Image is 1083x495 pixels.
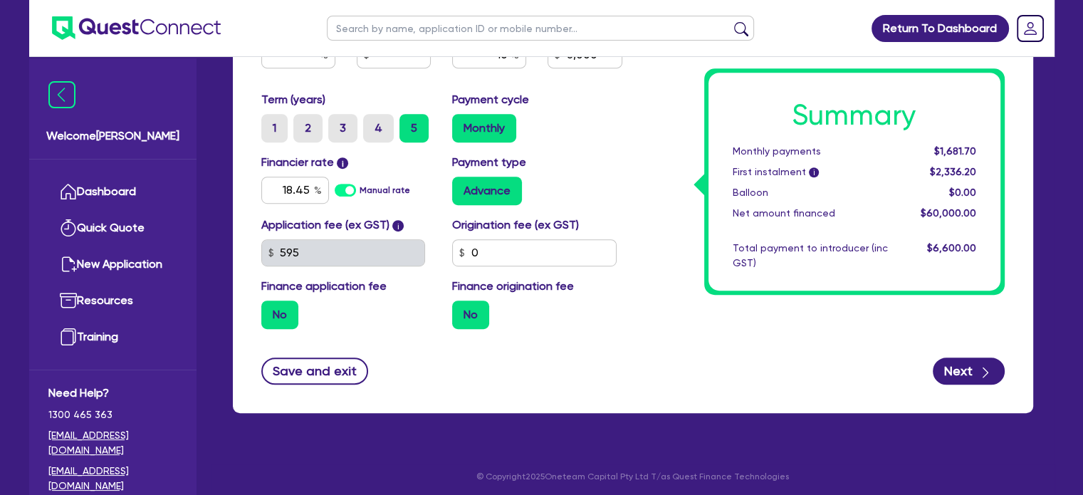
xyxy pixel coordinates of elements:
[48,246,177,283] a: New Application
[261,301,298,329] label: No
[392,220,404,231] span: i
[452,154,526,171] label: Payment type
[929,166,975,177] span: $2,336.20
[452,91,529,108] label: Payment cycle
[722,241,899,271] div: Total payment to introducer (inc GST)
[46,127,179,145] span: Welcome [PERSON_NAME]
[809,168,819,178] span: i
[261,217,389,234] label: Application fee (ex GST)
[261,154,349,171] label: Financier rate
[933,145,975,157] span: $1,681.70
[722,144,899,159] div: Monthly payments
[872,15,1009,42] a: Return To Dashboard
[948,187,975,198] span: $0.00
[261,91,325,108] label: Term (years)
[293,114,323,142] label: 2
[52,16,221,40] img: quest-connect-logo-blue
[452,278,574,295] label: Finance origination fee
[261,358,369,385] button: Save and exit
[926,242,975,254] span: $6,600.00
[363,114,394,142] label: 4
[261,114,288,142] label: 1
[48,283,177,319] a: Resources
[60,292,77,309] img: resources
[1012,10,1049,47] a: Dropdown toggle
[261,278,387,295] label: Finance application fee
[223,470,1043,483] p: © Copyright 2025 Oneteam Capital Pty Ltd T/as Quest Finance Technologies
[337,157,348,169] span: i
[452,301,489,329] label: No
[733,98,976,132] h1: Summary
[48,407,177,422] span: 1300 465 363
[452,177,522,205] label: Advance
[452,114,516,142] label: Monthly
[933,358,1005,385] button: Next
[60,256,77,273] img: new-application
[48,174,177,210] a: Dashboard
[452,217,579,234] label: Origination fee (ex GST)
[48,385,177,402] span: Need Help?
[60,219,77,236] img: quick-quote
[360,184,410,197] label: Manual rate
[722,165,899,179] div: First instalment
[48,319,177,355] a: Training
[722,185,899,200] div: Balloon
[60,328,77,345] img: training
[920,207,975,219] span: $60,000.00
[327,16,754,41] input: Search by name, application ID or mobile number...
[48,210,177,246] a: Quick Quote
[48,428,177,458] a: [EMAIL_ADDRESS][DOMAIN_NAME]
[48,81,75,108] img: icon-menu-close
[48,464,177,494] a: [EMAIL_ADDRESS][DOMAIN_NAME]
[722,206,899,221] div: Net amount financed
[399,114,429,142] label: 5
[328,114,357,142] label: 3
